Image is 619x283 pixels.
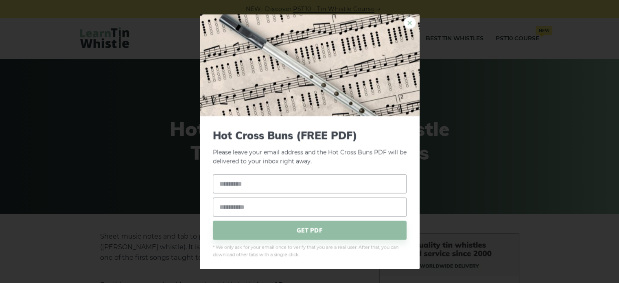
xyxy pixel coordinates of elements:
[200,14,420,116] img: Tin Whistle Tab Preview
[404,17,416,29] a: ×
[213,129,407,142] span: Hot Cross Buns (FREE PDF)
[213,244,407,259] span: * We only ask for your email once to verify that you are a real user. After that, you can downloa...
[213,221,407,240] span: GET PDF
[213,129,407,167] p: Please leave your email address and the Hot Cross Buns PDF will be delivered to your inbox right ...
